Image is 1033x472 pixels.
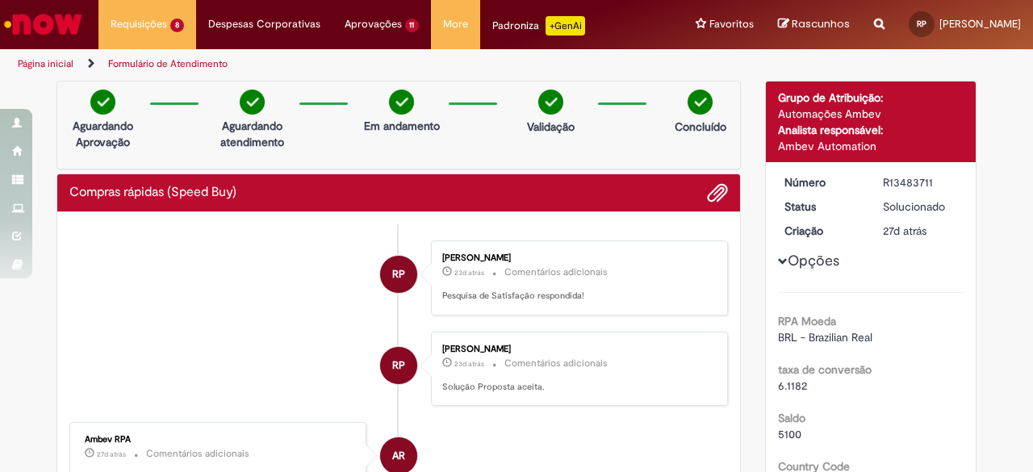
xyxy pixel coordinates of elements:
small: Comentários adicionais [146,447,249,461]
span: 27d atrás [97,449,126,459]
div: Solucionado [883,198,958,215]
span: 23d atrás [454,268,484,278]
span: RP [917,19,926,29]
div: [PERSON_NAME] [442,253,711,263]
small: Comentários adicionais [504,265,608,279]
span: Favoritos [709,16,754,32]
span: 23d atrás [454,359,484,369]
div: Ambev Automation [778,138,964,154]
span: More [443,16,468,32]
a: Formulário de Atendimento [108,57,228,70]
p: Aguardando Aprovação [64,118,142,150]
div: [PERSON_NAME] [442,345,711,354]
time: 05/09/2025 09:33:32 [883,223,926,238]
button: Adicionar anexos [707,182,728,203]
dt: Status [772,198,872,215]
small: Comentários adicionais [504,357,608,370]
span: [PERSON_NAME] [939,17,1021,31]
p: Pesquisa de Satisfação respondida! [442,290,711,303]
div: Romulo Julio Ferreira Pereira [380,256,417,293]
b: Saldo [778,411,805,425]
span: RP [392,346,405,385]
div: Romulo Julio Ferreira Pereira [380,347,417,384]
img: check-circle-green.png [688,90,713,115]
h2: Compras rápidas (Speed Buy) Histórico de tíquete [69,186,236,200]
span: 5100 [778,427,801,441]
time: 08/09/2025 17:31:24 [454,268,484,278]
div: Padroniza [492,16,585,36]
div: Grupo de Atribuição: [778,90,964,106]
a: Rascunhos [778,17,850,32]
time: 05/09/2025 10:59:08 [97,449,126,459]
b: RPA Moeda [778,314,836,328]
a: Página inicial [18,57,73,70]
span: Rascunhos [792,16,850,31]
span: Aprovações [345,16,402,32]
ul: Trilhas de página [12,49,676,79]
img: check-circle-green.png [240,90,265,115]
span: Requisições [111,16,167,32]
span: 11 [405,19,420,32]
p: Solução Proposta aceita. [442,381,711,394]
div: Analista responsável: [778,122,964,138]
p: Aguardando atendimento [213,118,291,150]
span: RP [392,255,405,294]
img: ServiceNow [2,8,85,40]
div: Automações Ambev [778,106,964,122]
img: check-circle-green.png [90,90,115,115]
b: taxa de conversão [778,362,872,377]
dt: Número [772,174,872,190]
span: 8 [170,19,184,32]
div: R13483711 [883,174,958,190]
span: 6.1182 [778,378,807,393]
div: 05/09/2025 09:33:32 [883,223,958,239]
p: Em andamento [364,118,440,134]
dt: Criação [772,223,872,239]
p: +GenAi [546,16,585,36]
img: check-circle-green.png [389,90,414,115]
p: Concluído [675,119,726,135]
time: 08/09/2025 17:31:17 [454,359,484,369]
img: check-circle-green.png [538,90,563,115]
span: BRL - Brazilian Real [778,330,872,345]
span: Despesas Corporativas [208,16,320,32]
span: 27d atrás [883,223,926,238]
p: Validação [527,119,575,135]
div: Ambev RPA [85,435,353,445]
